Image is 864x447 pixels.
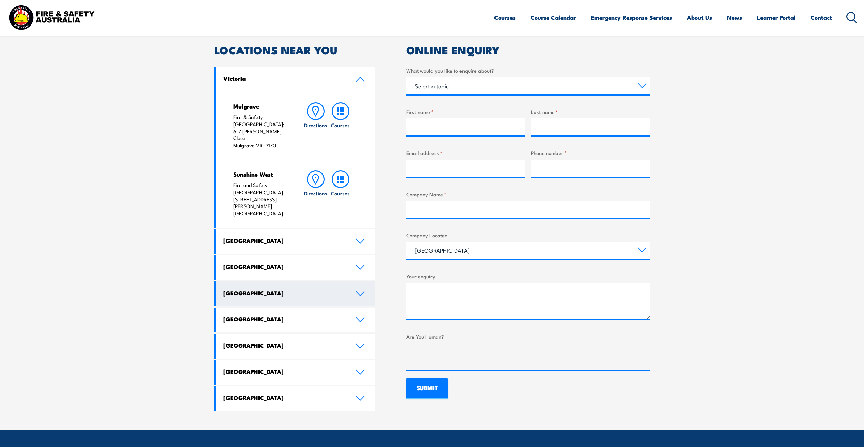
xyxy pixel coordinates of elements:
[216,308,376,332] a: [GEOGRAPHIC_DATA]
[531,9,576,27] a: Course Calendar
[233,170,290,178] h4: Sunshine West
[216,334,376,359] a: [GEOGRAPHIC_DATA]
[331,121,350,129] h6: Courses
[304,121,327,129] h6: Directions
[406,45,650,54] h2: ONLINE ENQUIRY
[233,102,290,110] h4: Mulgrave
[216,67,376,92] a: Victoria
[303,102,328,149] a: Directions
[406,378,448,399] input: SUBMIT
[223,237,345,244] h4: [GEOGRAPHIC_DATA]
[223,342,345,349] h4: [GEOGRAPHIC_DATA]
[727,9,742,27] a: News
[328,102,353,149] a: Courses
[233,182,290,217] p: Fire and Safety [GEOGRAPHIC_DATA] [STREET_ADDRESS][PERSON_NAME] [GEOGRAPHIC_DATA]
[406,190,650,198] label: Company Name
[233,114,290,149] p: Fire & Safety [GEOGRAPHIC_DATA]: 6-7 [PERSON_NAME] Close Mulgrave VIC 3170
[531,149,650,157] label: Phone number
[331,189,350,197] h6: Courses
[216,281,376,306] a: [GEOGRAPHIC_DATA]
[406,272,650,280] label: Your enquiry
[216,360,376,385] a: [GEOGRAPHIC_DATA]
[223,368,345,375] h4: [GEOGRAPHIC_DATA]
[406,108,525,116] label: First name
[223,263,345,270] h4: [GEOGRAPHIC_DATA]
[216,386,376,411] a: [GEOGRAPHIC_DATA]
[223,289,345,297] h4: [GEOGRAPHIC_DATA]
[531,108,650,116] label: Last name
[216,255,376,280] a: [GEOGRAPHIC_DATA]
[591,9,672,27] a: Emergency Response Services
[223,315,345,323] h4: [GEOGRAPHIC_DATA]
[223,74,345,82] h4: Victoria
[214,45,376,54] h2: LOCATIONS NEAR YOU
[303,170,328,217] a: Directions
[406,67,650,74] label: What would you like to enquire about?
[223,394,345,401] h4: [GEOGRAPHIC_DATA]
[757,9,796,27] a: Learner Portal
[406,343,510,370] iframe: reCAPTCHA
[304,189,327,197] h6: Directions
[811,9,832,27] a: Contact
[494,9,516,27] a: Courses
[328,170,353,217] a: Courses
[406,333,650,341] label: Are You Human?
[406,231,650,239] label: Company Located
[406,149,525,157] label: Email address
[687,9,712,27] a: About Us
[216,229,376,254] a: [GEOGRAPHIC_DATA]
